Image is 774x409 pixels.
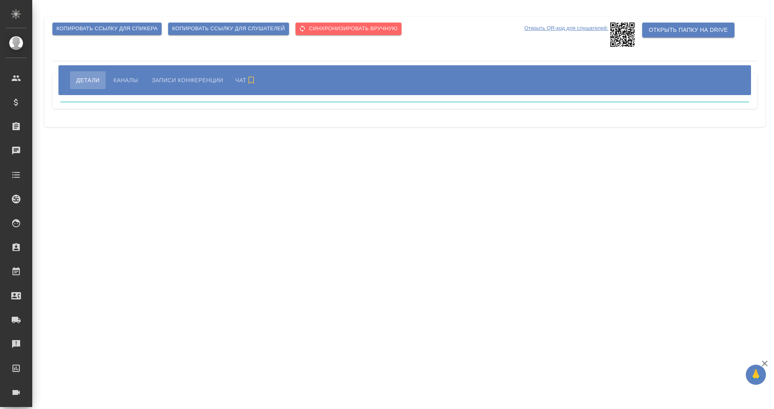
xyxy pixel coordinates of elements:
span: 🙏 [749,366,763,383]
svg: Подписаться [246,75,256,85]
span: Открыть папку на Drive [649,25,728,35]
button: Открыть папку на Drive [642,23,734,37]
span: Cинхронизировать вручную [300,24,397,33]
span: Копировать ссылку для слушателей [172,24,285,33]
span: Копировать ссылку для спикера [56,24,158,33]
span: Чат [235,75,258,85]
button: 🙏 [746,365,766,385]
button: Копировать ссылку для спикера [52,23,162,35]
span: Записи конференции [152,75,223,85]
button: Копировать ссылку для слушателей [168,23,289,35]
button: Cинхронизировать вручную [295,23,402,35]
span: Каналы [113,75,138,85]
span: Детали [76,75,100,85]
p: Открыть QR-код для слушателей: [524,23,608,47]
